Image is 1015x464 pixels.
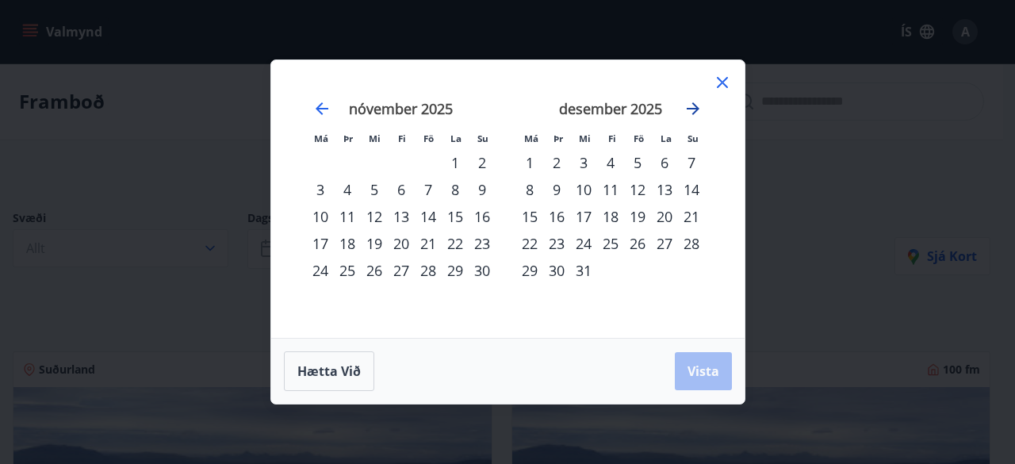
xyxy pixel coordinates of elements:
td: Choose þriðjudagur, 2. desember 2025 as your check-in date. It’s available. [543,149,570,176]
div: 16 [469,203,496,230]
td: Choose mánudagur, 1. desember 2025 as your check-in date. It’s available. [516,149,543,176]
td: Choose fimmtudagur, 27. nóvember 2025 as your check-in date. It’s available. [388,257,415,284]
td: Choose föstudagur, 21. nóvember 2025 as your check-in date. It’s available. [415,230,442,257]
td: Choose laugardagur, 8. nóvember 2025 as your check-in date. It’s available. [442,176,469,203]
td: Choose miðvikudagur, 10. desember 2025 as your check-in date. It’s available. [570,176,597,203]
td: Choose fimmtudagur, 25. desember 2025 as your check-in date. It’s available. [597,230,624,257]
div: 1 [516,149,543,176]
small: Mi [369,132,381,144]
td: Choose þriðjudagur, 11. nóvember 2025 as your check-in date. It’s available. [334,203,361,230]
td: Choose föstudagur, 19. desember 2025 as your check-in date. It’s available. [624,203,651,230]
div: 30 [469,257,496,284]
div: 25 [597,230,624,257]
div: 6 [651,149,678,176]
td: Choose fimmtudagur, 18. desember 2025 as your check-in date. It’s available. [597,203,624,230]
td: Choose fimmtudagur, 11. desember 2025 as your check-in date. It’s available. [597,176,624,203]
div: 6 [388,176,415,203]
small: La [661,132,672,144]
td: Choose sunnudagur, 7. desember 2025 as your check-in date. It’s available. [678,149,705,176]
div: 23 [469,230,496,257]
td: Choose mánudagur, 24. nóvember 2025 as your check-in date. It’s available. [307,257,334,284]
td: Choose föstudagur, 5. desember 2025 as your check-in date. It’s available. [624,149,651,176]
div: 30 [543,257,570,284]
div: Move backward to switch to the previous month. [312,99,331,118]
div: 18 [334,230,361,257]
td: Choose miðvikudagur, 12. nóvember 2025 as your check-in date. It’s available. [361,203,388,230]
td: Choose laugardagur, 29. nóvember 2025 as your check-in date. It’s available. [442,257,469,284]
div: 7 [415,176,442,203]
div: 10 [570,176,597,203]
small: Mi [579,132,591,144]
div: Move forward to switch to the next month. [684,99,703,118]
td: Choose þriðjudagur, 25. nóvember 2025 as your check-in date. It’s available. [334,257,361,284]
td: Choose sunnudagur, 2. nóvember 2025 as your check-in date. It’s available. [469,149,496,176]
div: 14 [415,203,442,230]
td: Choose þriðjudagur, 30. desember 2025 as your check-in date. It’s available. [543,257,570,284]
td: Choose sunnudagur, 16. nóvember 2025 as your check-in date. It’s available. [469,203,496,230]
td: Choose föstudagur, 26. desember 2025 as your check-in date. It’s available. [624,230,651,257]
td: Choose sunnudagur, 30. nóvember 2025 as your check-in date. It’s available. [469,257,496,284]
div: 28 [678,230,705,257]
td: Choose laugardagur, 1. nóvember 2025 as your check-in date. It’s available. [442,149,469,176]
div: 4 [334,176,361,203]
td: Choose fimmtudagur, 4. desember 2025 as your check-in date. It’s available. [597,149,624,176]
div: 4 [597,149,624,176]
td: Choose föstudagur, 12. desember 2025 as your check-in date. It’s available. [624,176,651,203]
div: 29 [442,257,469,284]
td: Choose miðvikudagur, 17. desember 2025 as your check-in date. It’s available. [570,203,597,230]
td: Choose miðvikudagur, 24. desember 2025 as your check-in date. It’s available. [570,230,597,257]
td: Choose sunnudagur, 14. desember 2025 as your check-in date. It’s available. [678,176,705,203]
td: Choose mánudagur, 17. nóvember 2025 as your check-in date. It’s available. [307,230,334,257]
div: 18 [597,203,624,230]
small: Þr [553,132,563,144]
div: 13 [651,176,678,203]
td: Choose laugardagur, 13. desember 2025 as your check-in date. It’s available. [651,176,678,203]
td: Choose sunnudagur, 28. desember 2025 as your check-in date. It’s available. [678,230,705,257]
small: Fi [398,132,406,144]
div: 15 [442,203,469,230]
small: Fi [608,132,616,144]
td: Choose sunnudagur, 21. desember 2025 as your check-in date. It’s available. [678,203,705,230]
div: 8 [442,176,469,203]
small: Þr [343,132,353,144]
div: 21 [678,203,705,230]
div: 22 [442,230,469,257]
td: Choose laugardagur, 6. desember 2025 as your check-in date. It’s available. [651,149,678,176]
div: 29 [516,257,543,284]
div: 11 [597,176,624,203]
td: Choose þriðjudagur, 4. nóvember 2025 as your check-in date. It’s available. [334,176,361,203]
td: Choose þriðjudagur, 9. desember 2025 as your check-in date. It’s available. [543,176,570,203]
div: 24 [570,230,597,257]
div: 19 [361,230,388,257]
div: 15 [516,203,543,230]
div: 21 [415,230,442,257]
div: 20 [388,230,415,257]
div: 27 [388,257,415,284]
td: Choose þriðjudagur, 23. desember 2025 as your check-in date. It’s available. [543,230,570,257]
small: La [450,132,462,144]
small: Má [314,132,328,144]
td: Choose mánudagur, 15. desember 2025 as your check-in date. It’s available. [516,203,543,230]
button: Hætta við [284,351,374,391]
div: 7 [678,149,705,176]
div: 22 [516,230,543,257]
td: Choose miðvikudagur, 19. nóvember 2025 as your check-in date. It’s available. [361,230,388,257]
div: 8 [516,176,543,203]
td: Choose fimmtudagur, 6. nóvember 2025 as your check-in date. It’s available. [388,176,415,203]
div: 3 [307,176,334,203]
td: Choose miðvikudagur, 5. nóvember 2025 as your check-in date. It’s available. [361,176,388,203]
td: Choose mánudagur, 3. nóvember 2025 as your check-in date. It’s available. [307,176,334,203]
td: Choose fimmtudagur, 20. nóvember 2025 as your check-in date. It’s available. [388,230,415,257]
div: 17 [307,230,334,257]
div: 2 [543,149,570,176]
div: 12 [624,176,651,203]
div: Calendar [290,79,726,319]
div: 24 [307,257,334,284]
span: Hætta við [297,362,361,380]
td: Choose mánudagur, 29. desember 2025 as your check-in date. It’s available. [516,257,543,284]
div: 26 [624,230,651,257]
div: 9 [543,176,570,203]
td: Choose föstudagur, 7. nóvember 2025 as your check-in date. It’s available. [415,176,442,203]
div: 14 [678,176,705,203]
div: 31 [570,257,597,284]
